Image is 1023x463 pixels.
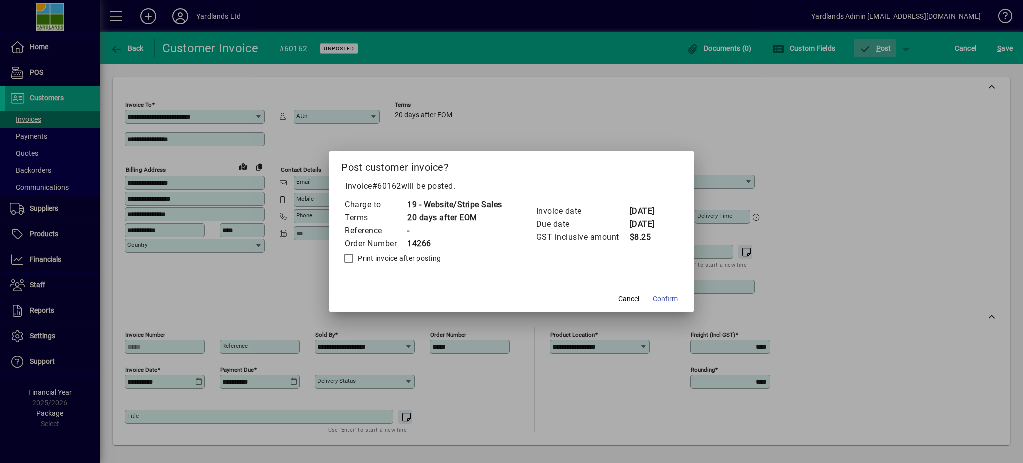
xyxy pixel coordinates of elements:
[407,211,502,224] td: 20 days after EOM
[344,211,407,224] td: Terms
[629,231,669,244] td: $8.25
[407,198,502,211] td: 19 - Website/Stripe Sales
[407,237,502,250] td: 14266
[344,198,407,211] td: Charge to
[618,294,639,304] span: Cancel
[341,180,682,192] p: Invoice will be posted .
[344,224,407,237] td: Reference
[536,205,629,218] td: Invoice date
[629,205,669,218] td: [DATE]
[536,218,629,231] td: Due date
[536,231,629,244] td: GST inclusive amount
[344,237,407,250] td: Order Number
[356,253,441,263] label: Print invoice after posting
[649,290,682,308] button: Confirm
[613,290,645,308] button: Cancel
[653,294,678,304] span: Confirm
[407,224,502,237] td: -
[629,218,669,231] td: [DATE]
[372,181,401,191] span: #60162
[329,151,694,180] h2: Post customer invoice?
